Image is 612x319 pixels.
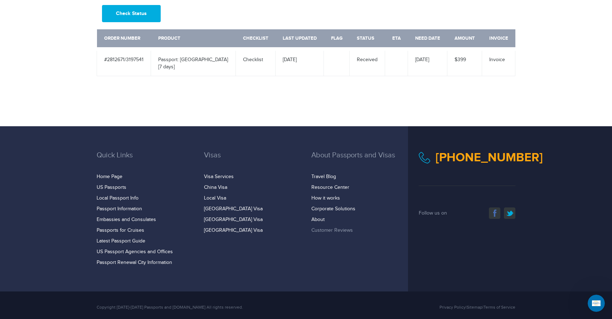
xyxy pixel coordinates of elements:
[32,108,97,116] div: Passports and [DOMAIN_NAME]
[447,29,482,49] th: Amount
[97,206,142,212] a: Passport Information
[7,125,136,145] div: Send us a message
[588,295,605,312] iframe: Intercom live chat
[15,101,29,115] div: Profile image for MJ
[204,206,263,212] a: [GEOGRAPHIC_DATA] Visa
[97,151,193,170] h3: Quick Links
[97,217,156,222] a: Embassies and Consulates
[151,29,236,49] th: Product
[311,227,353,233] a: Customer Reviews
[385,29,408,49] th: ETA
[204,195,226,201] a: Local Visa
[378,304,521,310] div: | |
[98,108,120,116] div: • 1m ago
[350,49,385,76] td: Received
[324,29,350,49] th: Flag
[32,101,154,107] span: Thanks! The team will reply as soon as they can.
[311,174,336,180] a: Travel Blog
[311,206,355,212] a: Corporate Solutions
[276,49,324,76] td: [DATE]
[408,29,447,49] th: Need Date
[236,29,276,49] th: Checklist
[112,11,127,26] div: Profile image for MJ
[204,217,263,222] a: [GEOGRAPHIC_DATA] Visa
[484,305,515,310] a: Terms of Service
[14,51,129,63] p: Hi there 👋
[408,49,447,76] td: [DATE]
[311,151,408,170] h3: About Passports and Visas
[204,174,234,180] a: Visa Services
[467,305,482,310] a: Sitemap
[482,29,515,49] th: Invoice
[97,249,173,255] a: US Passport Agencies and Offices
[276,29,324,49] th: Last Updated
[97,238,145,244] a: Latest Passport Guide
[72,223,143,252] button: Messages
[97,185,126,190] a: US Passports
[15,131,120,139] div: Send us a message
[14,14,32,25] img: logo
[243,57,263,63] a: Checklist
[311,185,349,190] a: Resource Center
[97,227,144,233] a: Passports for Cruises
[97,195,139,201] a: Local Passport Info
[97,260,172,265] a: Passport Renewal City Information
[204,185,227,190] a: China Visa
[151,49,236,76] td: Passport: [GEOGRAPHIC_DATA] [7 days]
[447,49,482,76] td: $399
[350,29,385,49] th: Status
[489,207,500,219] a: facebook
[14,63,129,75] p: How can we help?
[7,84,136,122] div: Recent messageProfile image for MJThanks! The team will reply as soon as they can.Passports and [...
[97,29,151,49] th: Order Number
[28,241,44,246] span: Home
[504,207,515,219] a: twitter
[102,5,161,22] button: Check Status
[97,49,151,76] td: #2812671/3197541
[91,304,378,310] div: Copyright [DATE]-[DATE] Passports and [DOMAIN_NAME] All rights reserved.
[204,151,301,170] h3: Visas
[311,217,325,222] a: About
[204,227,263,233] a: [GEOGRAPHIC_DATA] Visa
[95,241,120,246] span: Messages
[419,210,447,216] span: Follow us on
[436,150,543,165] a: [PHONE_NUMBER]
[15,90,128,98] div: Recent message
[97,174,122,180] a: Home Page
[311,195,340,201] a: How it works
[439,305,466,310] a: Privacy Policy
[8,95,136,121] div: Profile image for MJThanks! The team will reply as soon as they can.Passports and [DOMAIN_NAME]•1...
[489,57,505,63] a: Invoice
